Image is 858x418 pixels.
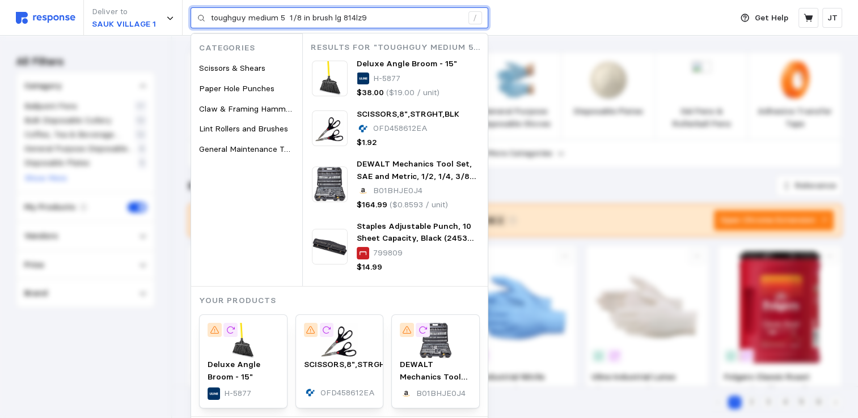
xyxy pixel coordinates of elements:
span: Scissors & Shears [199,63,265,73]
button: JT [822,8,842,28]
input: Search for a product name or SKU [211,8,462,28]
img: 81mI9Y+Q3XL._AC_SX679_.jpg [312,167,348,202]
p: OFD458612EA [320,387,375,399]
span: Paper Hole Punches [199,83,274,93]
p: Deliver to [92,6,156,18]
p: H-5877 [224,387,251,400]
p: Your Products [199,295,488,307]
span: SCISSORS,8",STRGHT,BLK [357,109,459,119]
img: svg%3e [16,12,75,24]
span: General Maintenance Tool Sets [199,144,314,154]
p: ($0.8593 / unit) [390,199,448,211]
p: JT [827,12,838,24]
span: Staples Adjustable Punch, 10 Sheet Capacity, Black (24539-CC/10574) [357,221,476,255]
span: Deluxe Angle Broom - 15" [357,58,457,69]
p: Results for "toughguy medium 5 1/8 in brush lg 814lz9" [311,41,488,54]
p: B01BHJE0J4 [373,185,422,197]
img: BUBRICKS__SPRichards_OFD458612EA_20210102113809.jpg [312,110,348,146]
span: Lint Rollers and Brushes [199,123,288,134]
span: DEWALT Mechanics Tool Set, SAE and Metric, 1/2, 1/4, 3/8 Drive Sizes, 192-Piece (DWMT75049) [357,159,476,206]
p: H-5877 [373,72,400,85]
button: Get Help [734,7,795,29]
img: 81mI9Y+Q3XL._AC_SX679_.jpg [400,323,471,359]
p: $38.00 [357,87,384,99]
img: H-5877 [312,61,348,96]
p: Categories [199,42,302,54]
p: $1.92 [357,137,377,149]
img: BUBRICKS__SPRichards_OFD458612EA_20210102113809.jpg [304,323,375,359]
p: $14.99 [357,261,382,274]
p: B01BHJE0J4 [416,387,466,400]
span: Claw & Framing Hammers [199,104,297,114]
p: ($19.00 / unit) [386,87,439,99]
p: 799809 [373,247,403,259]
p: $164.99 [357,199,387,211]
img: 70B1D2A1-A370-446A-9E6BA6574DCEC59D_sc7 [312,229,348,265]
p: SAUK VILLAGE 1 [92,18,156,31]
p: Get Help [755,12,788,24]
div: / [468,11,482,25]
p: OFD458612EA [373,122,428,135]
span: Deluxe Angle Broom - 15" [208,359,260,382]
span: SCISSORS,8",STRGHT,BLK [304,359,407,369]
img: H-5877 [208,323,279,359]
